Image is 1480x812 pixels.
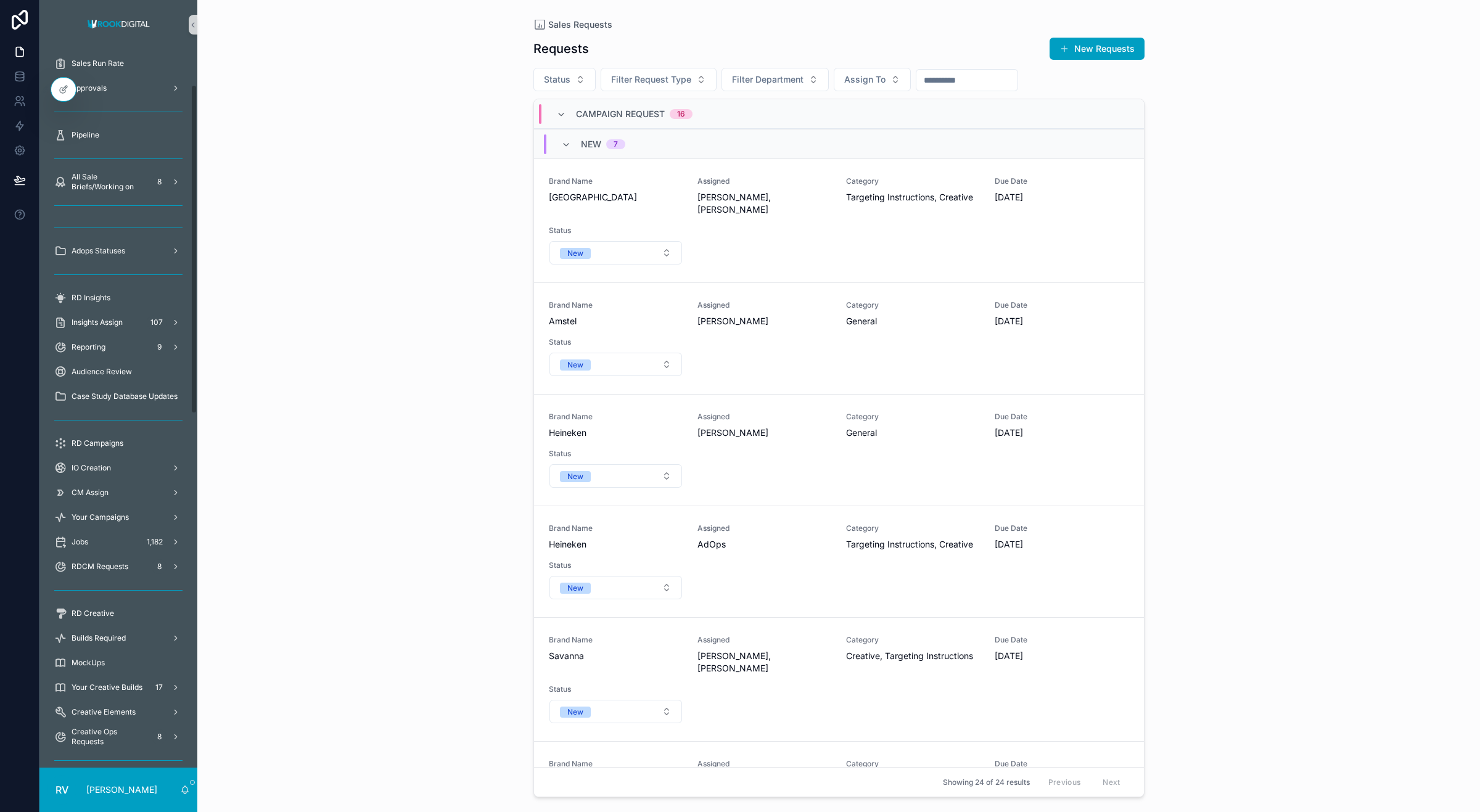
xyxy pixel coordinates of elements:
span: [GEOGRAPHIC_DATA] [549,191,683,203]
div: New [567,583,583,594]
span: Your Campaigns [72,512,129,522]
span: Due Date [995,412,1128,422]
span: Category [846,523,980,533]
span: Creative Ops Requests [72,727,147,747]
span: Your Creative Builds [72,683,142,692]
a: Reporting9 [47,336,190,358]
a: Your Campaigns [47,506,190,528]
button: Select Button [721,68,829,91]
span: RV [55,782,68,797]
span: Brand Name [549,759,683,769]
div: 8 [152,559,166,574]
span: RD Creative [72,609,114,618]
span: Assigned [697,523,831,533]
button: Select Button [601,68,717,91]
a: Insights Assign107 [47,311,190,334]
span: [PERSON_NAME] [697,427,831,439]
span: AdOps [697,538,831,551]
span: Due Date [995,759,1128,769]
span: Status [549,560,683,570]
span: Status [549,684,683,694]
span: Sales Requests [548,18,612,31]
a: RD Campaigns [47,432,190,454]
button: Select Button [549,700,682,723]
div: 16 [677,109,685,119]
span: Brand Name [549,300,683,310]
span: General [846,427,980,439]
a: Brand NameAmstelAssigned[PERSON_NAME]CategoryGeneralDue Date[DATE]StatusSelect Button [534,282,1144,394]
span: Insights Assign [72,318,123,327]
button: Select Button [549,241,682,265]
a: RD Creative [47,602,190,625]
a: Pipeline [47,124,190,146]
a: Creative Ops Requests8 [47,726,190,748]
span: Due Date [995,176,1128,186]
span: Filter Department [732,73,804,86]
a: IO Creation [47,457,190,479]
button: Select Button [549,353,682,376]
img: App logo [84,15,154,35]
span: Targeting Instructions, Creative [846,191,980,203]
span: Assigned [697,635,831,645]
span: Heineken [549,538,683,551]
a: Brand NameHeinekenAssigned[PERSON_NAME]CategoryGeneralDue Date[DATE]StatusSelect Button [534,394,1144,506]
div: 1,182 [143,535,166,549]
span: RDCM Requests [72,562,128,572]
span: Amstel [549,315,683,327]
span: Status [549,449,683,459]
span: Savanna [549,650,683,662]
span: Due Date [995,635,1128,645]
button: New Requests [1050,38,1145,60]
span: Category [846,412,980,422]
span: Status [549,226,683,236]
a: CM Assign [47,482,190,504]
a: Brand NameSavannaAssigned[PERSON_NAME], [PERSON_NAME]CategoryCreative, Targeting InstructionsDue ... [534,617,1144,741]
span: New [581,138,601,150]
a: Sales Run Rate [47,52,190,75]
a: Creative Elements [47,701,190,723]
div: 17 [152,680,166,695]
a: Brand Name[GEOGRAPHIC_DATA]Assigned[PERSON_NAME], [PERSON_NAME]CategoryTargeting Instructions, Cr... [534,158,1144,282]
span: [PERSON_NAME], [PERSON_NAME] [697,650,831,675]
h1: Requests [533,40,589,57]
span: Assign To [844,73,886,86]
span: Category [846,635,980,645]
div: 8 [152,174,166,189]
span: RD Insights [72,293,110,303]
span: [DATE] [995,538,1128,551]
span: [DATE] [995,650,1128,662]
span: Brand Name [549,412,683,422]
span: Showing 24 of 24 results [943,777,1030,787]
span: [DATE] [995,315,1128,327]
span: Category [846,300,980,310]
span: Targeting Instructions, Creative [846,538,980,551]
a: Brand NameHeinekenAssignedAdOpsCategoryTargeting Instructions, CreativeDue Date[DATE]StatusSelect... [534,506,1144,617]
span: Brand Name [549,635,683,645]
span: Brand Name [549,176,683,186]
span: Category [846,176,980,186]
div: New [567,359,583,371]
span: Creative Elements [72,707,136,717]
div: New [567,248,583,259]
a: All Sale Briefs/Working on8 [47,171,190,193]
a: Audience Review [47,361,190,383]
div: New [567,471,583,482]
button: Select Button [533,68,596,91]
span: Reporting [72,342,105,352]
a: Adops Statuses [47,240,190,262]
div: New [567,707,583,718]
button: Select Button [549,576,682,599]
div: 107 [147,315,166,330]
div: 7 [614,139,618,149]
span: Category [846,759,980,769]
span: Audience Review [72,367,132,377]
span: [DATE] [995,427,1128,439]
span: Status [549,337,683,347]
span: General [846,315,980,327]
a: Case Study Database Updates [47,385,190,408]
span: [PERSON_NAME], [PERSON_NAME] [697,191,831,216]
span: Due Date [995,523,1128,533]
a: Sales Requests [533,18,612,31]
span: MockUps [72,658,105,668]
